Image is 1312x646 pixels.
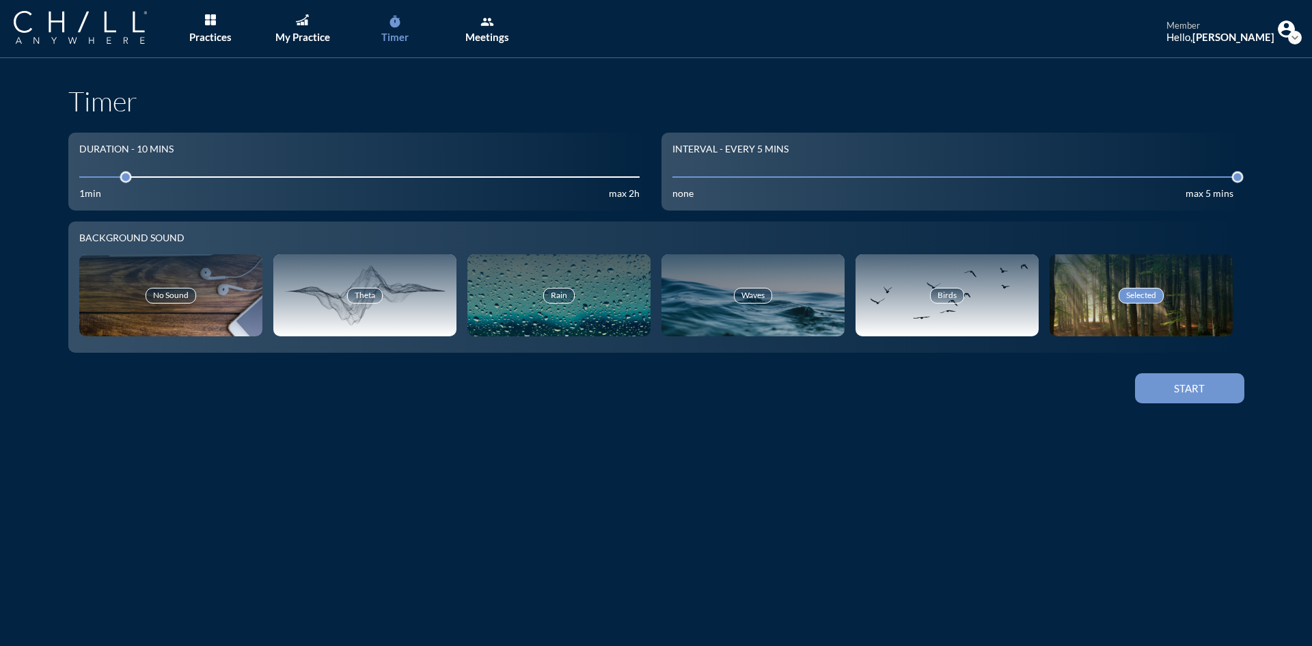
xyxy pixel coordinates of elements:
div: Practices [189,31,232,43]
i: group [480,15,494,29]
img: Graph [296,14,308,25]
a: Company Logo [14,11,174,46]
div: Interval - Every 5 mins [672,144,789,155]
div: Start [1159,382,1220,394]
div: max 5 mins [1186,188,1233,200]
div: Timer [381,31,409,43]
div: 1min [79,188,101,200]
div: My Practice [275,31,330,43]
div: Selected [1119,288,1164,303]
div: Birds [930,288,964,303]
strong: [PERSON_NAME] [1192,31,1274,43]
div: Background sound [79,232,1233,244]
img: Company Logo [14,11,147,44]
button: Start [1135,373,1244,403]
div: No Sound [146,288,196,303]
h1: Timer [68,85,1244,118]
div: member [1166,21,1274,31]
img: List [205,14,216,25]
div: Rain [543,288,575,303]
div: Meetings [465,31,509,43]
div: Duration - 10 mins [79,144,174,155]
div: Theta [347,288,383,303]
img: Profile icon [1278,21,1295,38]
div: Hello, [1166,31,1274,43]
div: none [672,188,694,200]
div: max 2h [609,188,640,200]
div: Waves [734,288,772,303]
i: timer [388,15,402,29]
i: expand_more [1288,31,1302,44]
